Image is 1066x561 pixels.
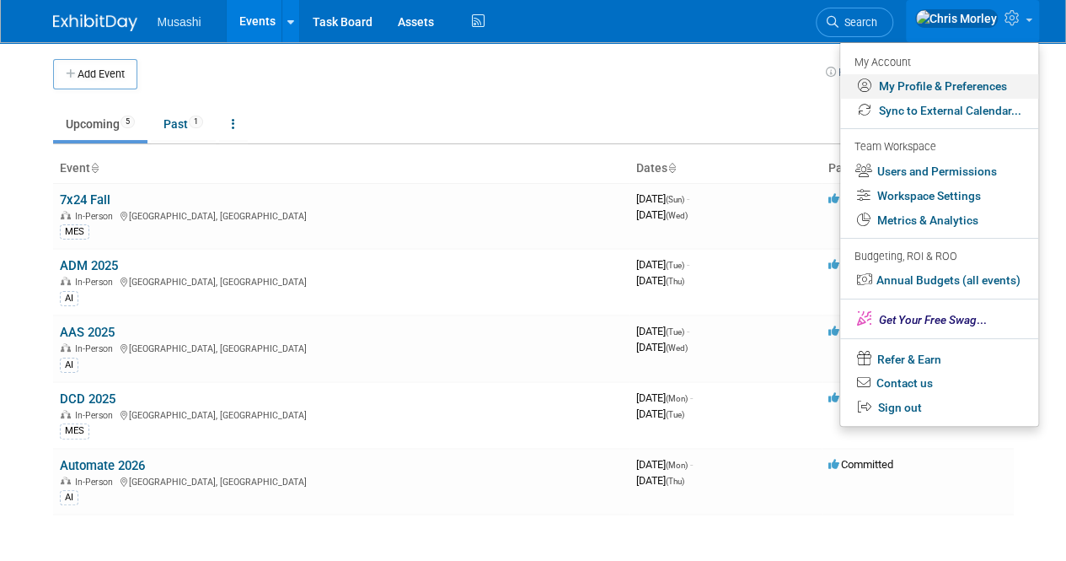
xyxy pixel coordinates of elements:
[60,208,623,222] div: [GEOGRAPHIC_DATA], [GEOGRAPHIC_DATA]
[666,410,684,419] span: (Tue)
[61,343,71,352] img: In-Person Event
[666,261,684,270] span: (Tue)
[60,192,110,208] a: 7x24 Fall
[60,274,623,288] div: [GEOGRAPHIC_DATA], [GEOGRAPHIC_DATA]
[816,8,893,37] a: Search
[53,59,137,89] button: Add Event
[636,325,689,337] span: [DATE]
[666,477,684,486] span: (Thu)
[158,15,201,29] span: Musashi
[53,154,629,183] th: Event
[840,268,1038,293] a: Annual Budgets (all events)
[687,192,689,205] span: -
[61,277,71,285] img: In-Person Event
[60,325,115,340] a: AAS 2025
[690,391,693,404] span: -
[666,195,684,204] span: (Sun)
[75,211,118,222] span: In-Person
[636,258,689,271] span: [DATE]
[838,16,877,29] span: Search
[75,277,118,288] span: In-Person
[687,258,689,271] span: -
[151,108,216,140] a: Past1
[75,343,118,354] span: In-Person
[840,396,1038,420] a: Sign out
[840,184,1038,208] a: Workspace Settings
[840,371,1038,396] a: Contact us
[90,161,99,175] a: Sort by Event Name
[61,477,71,485] img: In-Person Event
[60,490,78,505] div: AI
[61,211,71,219] img: In-Person Event
[636,474,684,487] span: [DATE]
[636,458,693,471] span: [DATE]
[687,325,689,337] span: -
[840,74,1038,99] a: My Profile & Preferences
[840,208,1038,233] a: Metrics & Analytics
[75,410,118,421] span: In-Person
[822,154,1014,183] th: Participation
[636,274,684,287] span: [DATE]
[666,327,684,337] span: (Tue)
[828,258,893,271] span: Committed
[60,341,623,354] div: [GEOGRAPHIC_DATA], [GEOGRAPHIC_DATA]
[828,325,893,337] span: Committed
[840,306,1038,332] a: Get Your Free Swag...
[636,208,688,221] span: [DATE]
[60,358,78,373] div: AI
[61,410,71,418] img: In-Person Event
[828,192,893,205] span: Committed
[666,277,684,286] span: (Thu)
[636,341,688,353] span: [DATE]
[629,154,822,183] th: Dates
[60,407,623,421] div: [GEOGRAPHIC_DATA], [GEOGRAPHIC_DATA]
[840,99,1038,123] a: Sync to External Calendar...
[666,343,688,353] span: (Wed)
[60,291,78,306] div: AI
[879,313,987,326] span: ...
[60,391,115,407] a: DCD 2025
[826,66,1014,78] a: How to sync to an external calendar...
[60,474,623,488] div: [GEOGRAPHIC_DATA], [GEOGRAPHIC_DATA]
[667,161,676,175] a: Sort by Start Date
[121,116,135,128] span: 5
[690,458,693,471] span: -
[189,116,203,128] span: 1
[53,14,137,31] img: ExhibitDay
[60,423,89,439] div: MES
[854,248,1021,266] div: Budgeting, ROI & ROO
[915,9,998,28] img: Chris Morley
[828,458,893,471] span: Committed
[879,313,977,326] span: Get Your Free Swag
[53,108,147,140] a: Upcoming5
[75,477,118,488] span: In-Person
[60,224,89,240] div: MES
[828,391,893,404] span: Committed
[60,458,145,473] a: Automate 2026
[636,192,689,205] span: [DATE]
[854,138,1021,157] div: Team Workspace
[854,51,1021,72] div: My Account
[840,346,1038,372] a: Refer & Earn
[60,258,118,273] a: ADM 2025
[666,394,688,403] span: (Mon)
[840,159,1038,184] a: Users and Permissions
[666,461,688,470] span: (Mon)
[636,391,693,404] span: [DATE]
[636,407,684,420] span: [DATE]
[666,211,688,220] span: (Wed)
